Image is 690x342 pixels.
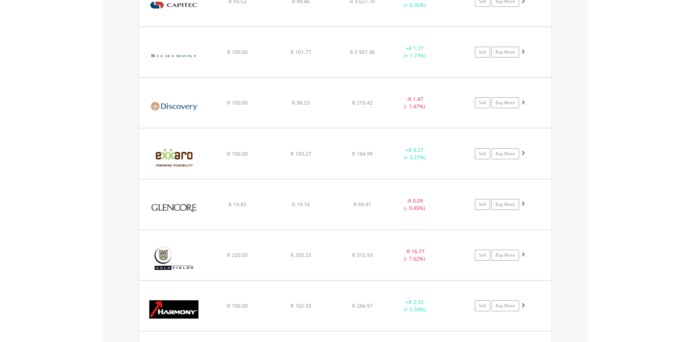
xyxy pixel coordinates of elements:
[350,48,375,55] span: R 2 957.46
[492,199,519,210] a: Buy More
[227,48,248,55] span: R 100.00
[143,290,205,329] img: EQU.ZA.HAR.png
[143,239,205,278] img: EQU.ZA.GFI.png
[492,47,519,58] a: Buy More
[475,300,490,311] a: Sell
[388,96,442,110] div: - (- 1.47%)
[492,300,519,311] a: Buy More
[143,138,205,177] img: EQU.ZA.EXX.png
[388,147,442,161] div: + (+ 3.27%)
[408,197,423,204] span: R 0.09
[227,99,248,106] span: R 100.00
[407,248,425,255] span: R 16.77
[409,45,423,52] span: R 1.77
[475,148,490,159] a: Sell
[292,201,310,208] span: R 19.74
[409,147,423,153] span: R 3.27
[388,248,442,262] div: - (- 7.62%)
[352,302,373,309] span: R 266.97
[388,299,442,313] div: + (+ 2.33%)
[227,252,248,258] span: R 220.00
[290,48,311,55] span: R 101.77
[475,199,490,210] a: Sell
[492,97,519,108] a: Buy More
[143,36,205,75] img: EQU.ZA.CFR.png
[354,201,371,208] span: R 69.91
[352,150,373,157] span: R 164.99
[290,252,311,258] span: R 203.23
[227,302,248,309] span: R 100.00
[143,189,205,228] img: EQU.ZA.GLN.png
[408,96,423,102] span: R 1.47
[290,302,311,309] span: R 102.33
[475,47,490,58] a: Sell
[492,148,519,159] a: Buy More
[352,252,373,258] span: R 515.93
[143,87,205,126] img: EQU.ZA.DSY.png
[388,45,442,59] div: + (+ 1.77%)
[227,150,248,157] span: R 100.00
[229,201,246,208] span: R 19.83
[475,250,490,261] a: Sell
[292,99,310,106] span: R 98.53
[475,97,490,108] a: Sell
[352,99,373,106] span: R 210.42
[290,150,311,157] span: R 103.27
[409,299,423,305] span: R 2.33
[492,250,519,261] a: Buy More
[388,197,442,212] div: - (- 0.45%)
